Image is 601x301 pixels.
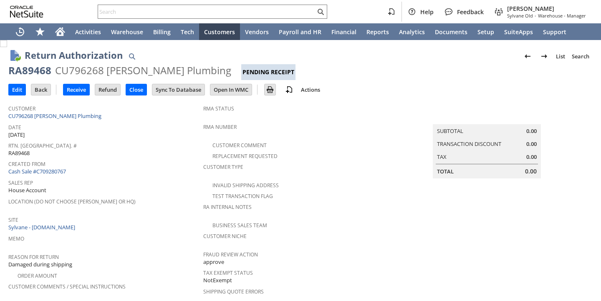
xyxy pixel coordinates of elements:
a: Tax [437,153,447,161]
div: Shortcuts [30,23,50,40]
span: 0.00 [526,153,537,161]
input: Receive [63,84,89,95]
span: Warehouse [111,28,143,36]
img: Next [539,51,549,61]
a: Analytics [394,23,430,40]
a: Tax Exempt Status [203,269,253,276]
a: Location (Do Not Choose [PERSON_NAME] or HQ) [8,198,136,205]
a: Vendors [240,23,274,40]
input: Edit [9,84,25,95]
a: Total [437,168,454,175]
span: Sylvane Old [507,13,533,19]
span: Billing [153,28,171,36]
a: Invalid Shipping Address [212,182,279,189]
a: Financial [326,23,361,40]
span: Payroll and HR [279,28,321,36]
a: Sylvane - [DOMAIN_NAME] [8,223,77,231]
a: Sales Rep [8,179,33,186]
a: Customer Comment [212,142,267,149]
a: Documents [430,23,472,40]
caption: Summary [433,111,541,124]
span: 0.00 [525,167,537,176]
svg: Recent Records [15,27,25,37]
a: Transaction Discount [437,140,501,148]
a: Shipping Quote Errors [203,288,264,295]
span: Warehouse - Manager [538,13,586,19]
span: Financial [331,28,356,36]
a: Home [50,23,70,40]
span: Documents [435,28,467,36]
span: Customers [204,28,235,36]
a: Billing [148,23,176,40]
span: Analytics [399,28,425,36]
span: - [535,13,536,19]
span: approve [203,258,224,266]
span: Activities [75,28,101,36]
a: Setup [472,23,499,40]
img: add-record.svg [284,85,294,95]
a: Warehouse [106,23,148,40]
a: Fraud Review Action [203,251,258,258]
a: Memo [8,235,24,242]
span: NotExempt [203,276,232,284]
a: Recent Records [10,23,30,40]
img: Quick Find [127,51,137,61]
div: RA89468 [8,64,51,77]
a: Order Amount [18,272,57,279]
span: [DATE] [8,131,25,139]
a: Customer Niche [203,233,247,240]
span: 0.00 [526,127,537,135]
a: Customer [8,105,35,112]
span: Feedback [457,8,484,16]
a: CU796268 [PERSON_NAME] Plumbing [8,112,104,120]
a: Activities [70,23,106,40]
span: Support [543,28,566,36]
a: Site [8,216,18,223]
a: Customer Comments / Special Instructions [8,283,126,290]
img: Previous [523,51,533,61]
a: Rtn. [GEOGRAPHIC_DATA]. # [8,142,77,149]
a: Payroll and HR [274,23,326,40]
span: SuiteApps [504,28,533,36]
input: Refund [95,84,120,95]
input: Print [265,84,275,95]
a: Customers [199,23,240,40]
span: House Account [8,186,46,194]
span: Setup [477,28,494,36]
span: Damaged during shipping [8,261,72,268]
img: Print [265,85,275,95]
input: Open In WMC [210,84,252,95]
h1: Return Authorization [25,48,123,62]
span: Reports [366,28,389,36]
a: Support [538,23,571,40]
a: Reason For Return [8,253,59,261]
a: Customer Type [203,163,243,171]
a: RMA Number [203,123,237,130]
a: SuiteApps [499,23,538,40]
input: Back [31,84,51,95]
a: RA Internal Notes [203,203,252,211]
svg: Search [316,7,326,17]
a: Created From [8,161,45,168]
span: 0.00 [526,140,537,148]
input: Sync To Database [152,84,205,95]
input: Search [98,7,316,17]
a: Reports [361,23,394,40]
a: Replacement Requested [212,153,278,160]
a: Business Sales Team [212,222,267,229]
a: Date [8,124,21,131]
a: Subtotal [437,127,463,135]
a: Tech [176,23,199,40]
svg: logo [10,6,43,18]
input: Close [126,84,146,95]
div: CU796268 [PERSON_NAME] Plumbing [55,64,231,77]
span: [PERSON_NAME] [507,5,586,13]
span: RA89468 [8,149,30,157]
a: Search [568,50,593,63]
span: Help [420,8,434,16]
span: Tech [181,28,194,36]
a: List [553,50,568,63]
div: Pending Receipt [241,64,295,80]
svg: Shortcuts [35,27,45,37]
a: Cash Sale #C709280767 [8,168,66,175]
